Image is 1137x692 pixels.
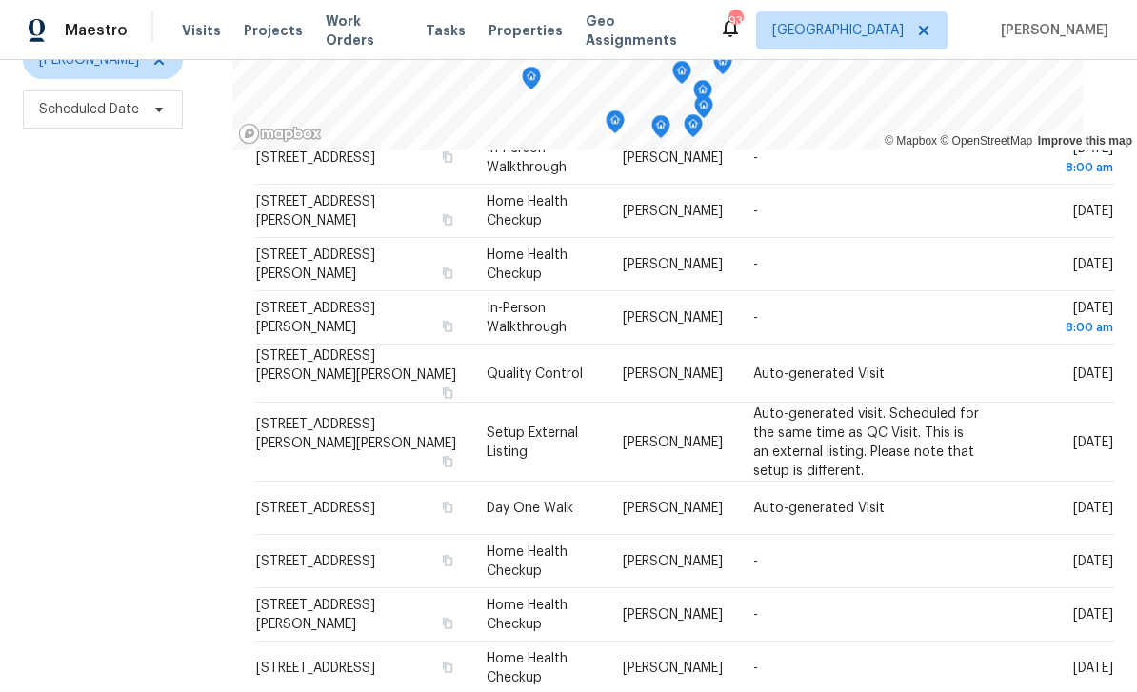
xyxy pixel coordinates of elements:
button: Copy Address [439,148,456,166]
div: Map marker [672,61,691,90]
button: Copy Address [439,211,456,228]
span: [STREET_ADDRESS][PERSON_NAME] [256,302,375,334]
span: Visits [182,21,221,40]
span: [DATE] [1010,302,1113,337]
span: [DATE] [1073,205,1113,218]
button: Copy Address [439,615,456,632]
span: Home Health Checkup [487,195,568,227]
a: Mapbox homepage [238,123,322,145]
span: Quality Control [487,366,583,380]
span: Projects [244,21,303,40]
span: - [753,311,758,325]
span: - [753,205,758,218]
div: Map marker [522,67,541,96]
span: [STREET_ADDRESS][PERSON_NAME][PERSON_NAME] [256,417,456,449]
span: [DATE] [1073,555,1113,568]
span: [PERSON_NAME] [623,662,723,675]
a: Mapbox [885,134,937,148]
div: Map marker [694,95,713,125]
button: Copy Address [439,659,456,676]
span: [GEOGRAPHIC_DATA] [772,21,904,40]
div: 93 [728,11,742,30]
div: Map marker [684,114,703,144]
span: [STREET_ADDRESS][PERSON_NAME] [256,248,375,281]
span: [STREET_ADDRESS] [256,502,375,515]
div: Map marker [713,51,732,81]
span: [PERSON_NAME] [623,502,723,515]
span: - [753,662,758,675]
span: Properties [489,21,563,40]
span: [PERSON_NAME] [623,435,723,448]
div: 8:00 am [1010,318,1113,337]
div: Map marker [606,110,625,140]
span: Auto-generated visit. Scheduled for the same time as QC Visit. This is an external listing. Pleas... [753,406,979,477]
span: [PERSON_NAME] [623,205,723,218]
span: Geo Assignments [586,11,696,49]
span: Day One Walk [487,502,573,515]
span: [PERSON_NAME] [623,151,723,165]
span: - [753,151,758,165]
span: [PERSON_NAME] [623,608,723,622]
span: Home Health Checkup [487,599,568,631]
span: Auto-generated Visit [753,366,885,380]
button: Copy Address [439,499,456,516]
span: [DATE] [1073,502,1113,515]
span: Auto-generated Visit [753,502,885,515]
span: [PERSON_NAME] [623,258,723,271]
span: Home Health Checkup [487,652,568,684]
span: Work Orders [326,11,403,49]
span: [STREET_ADDRESS][PERSON_NAME][PERSON_NAME] [256,348,456,381]
span: [DATE] [1073,366,1113,380]
span: [PERSON_NAME] [39,50,139,69]
span: Home Health Checkup [487,248,568,281]
button: Copy Address [439,452,456,469]
span: [STREET_ADDRESS] [256,151,375,165]
div: Map marker [651,115,670,145]
span: [PERSON_NAME] [623,366,723,380]
span: In-Person Walkthrough [487,302,567,334]
span: [STREET_ADDRESS] [256,662,375,675]
a: OpenStreetMap [940,134,1032,148]
span: [DATE] [1073,662,1113,675]
span: - [753,608,758,622]
span: [DATE] [1073,435,1113,448]
span: Scheduled Date [39,100,139,119]
span: [PERSON_NAME] [623,555,723,568]
div: Map marker [693,80,712,109]
span: [DATE] [1073,608,1113,622]
button: Copy Address [439,265,456,282]
span: Home Health Checkup [487,545,568,578]
span: [STREET_ADDRESS][PERSON_NAME] [256,599,375,631]
span: Tasks [426,24,466,37]
span: - [753,555,758,568]
span: [STREET_ADDRESS][PERSON_NAME] [256,195,375,227]
button: Copy Address [439,318,456,335]
span: - [753,258,758,271]
span: Maestro [65,21,128,40]
span: [DATE] [1010,142,1113,177]
span: [STREET_ADDRESS] [256,555,375,568]
span: [DATE] [1073,258,1113,271]
a: Improve this map [1038,134,1132,148]
span: [PERSON_NAME] [623,311,723,325]
div: 8:00 am [1010,158,1113,177]
span: In-Person Walkthrough [487,142,567,174]
span: Setup External Listing [487,425,578,458]
button: Copy Address [439,384,456,401]
button: Copy Address [439,552,456,569]
span: [PERSON_NAME] [993,21,1108,40]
